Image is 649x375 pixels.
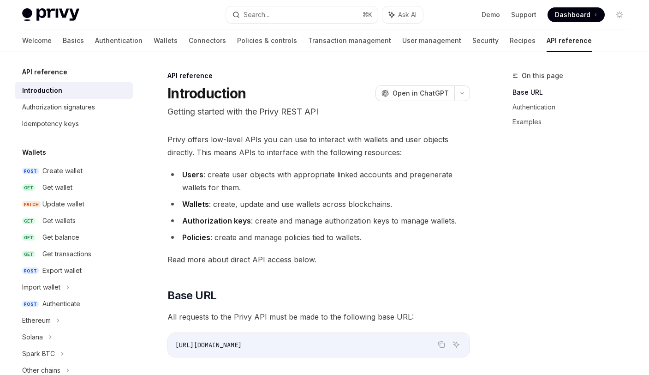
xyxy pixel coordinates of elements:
a: Transaction management [308,30,391,52]
div: Export wallet [42,265,82,276]
a: Security [472,30,499,52]
a: Welcome [22,30,52,52]
a: Dashboard [548,7,605,22]
span: GET [22,251,35,258]
strong: Users [182,170,203,179]
a: GETGet transactions [15,246,133,262]
a: POSTExport wallet [15,262,133,279]
strong: Policies [182,233,210,242]
li: : create, update and use wallets across blockchains. [167,198,470,211]
span: POST [22,267,39,274]
li: : create and manage authorization keys to manage wallets. [167,214,470,227]
span: All requests to the Privy API must be made to the following base URL: [167,310,470,323]
a: GETGet balance [15,229,133,246]
a: Authentication [512,100,634,115]
a: Demo [482,10,500,19]
a: Recipes [510,30,536,52]
div: Get balance [42,232,79,243]
span: GET [22,218,35,224]
strong: Authorization keys [182,216,251,225]
a: GETGet wallets [15,212,133,229]
a: Connectors [189,30,226,52]
p: Getting started with the Privy REST API [167,105,470,118]
span: [URL][DOMAIN_NAME] [175,341,242,349]
span: GET [22,234,35,241]
div: Authorization signatures [22,102,95,113]
a: Support [511,10,536,19]
button: Ask AI [450,339,462,351]
button: Ask AI [382,6,423,23]
a: Examples [512,115,634,129]
div: Create wallet [42,165,83,176]
a: Introduction [15,82,133,99]
a: Base URL [512,85,634,100]
a: POSTCreate wallet [15,163,133,179]
span: Dashboard [555,10,590,19]
a: Basics [63,30,84,52]
a: Idempotency keys [15,115,133,132]
div: Get wallets [42,215,76,226]
span: Privy offers low-level APIs you can use to interact with wallets and user objects directly. This ... [167,133,470,159]
button: Search...⌘K [226,6,377,23]
a: Policies & controls [237,30,297,52]
img: light logo [22,8,79,21]
h5: API reference [22,67,67,78]
a: POSTAuthenticate [15,296,133,312]
span: Open in ChatGPT [393,89,449,98]
div: Get wallet [42,182,72,193]
button: Open in ChatGPT [375,85,454,101]
div: Import wallet [22,282,60,293]
span: ⌘ K [363,11,372,18]
button: Copy the contents from the code block [435,339,447,351]
a: GETGet wallet [15,179,133,196]
strong: Wallets [182,200,209,209]
li: : create user objects with appropriate linked accounts and pregenerate wallets for them. [167,168,470,194]
a: API reference [547,30,592,52]
div: Ethereum [22,315,51,326]
h5: Wallets [22,147,46,158]
li: : create and manage policies tied to wallets. [167,231,470,244]
a: Authentication [95,30,143,52]
span: POST [22,168,39,175]
div: Spark BTC [22,348,55,359]
span: GET [22,184,35,191]
div: Solana [22,332,43,343]
a: PATCHUpdate wallet [15,196,133,212]
span: POST [22,301,39,308]
span: On this page [522,70,563,81]
div: Get transactions [42,248,91,260]
a: Authorization signatures [15,99,133,115]
button: Toggle dark mode [612,7,627,22]
h1: Introduction [167,85,246,102]
span: Base URL [167,288,216,303]
div: Authenticate [42,298,80,309]
div: Search... [244,9,269,20]
a: User management [402,30,461,52]
span: Read more about direct API access below. [167,253,470,266]
a: Wallets [154,30,178,52]
span: Ask AI [398,10,417,19]
div: Update wallet [42,199,84,210]
span: PATCH [22,201,41,208]
div: Idempotency keys [22,118,79,129]
div: Introduction [22,85,62,96]
div: API reference [167,71,470,80]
